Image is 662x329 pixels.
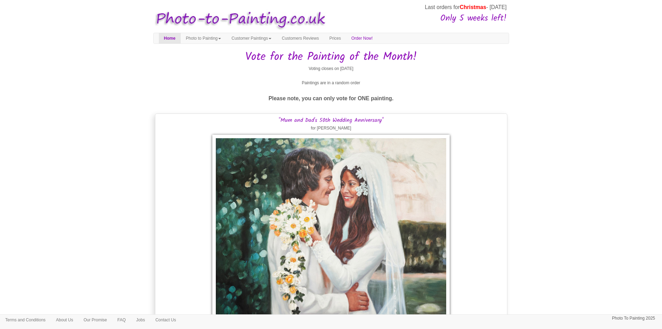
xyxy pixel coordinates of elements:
a: FAQ [112,315,131,325]
a: Contact Us [150,315,181,325]
a: Order Now! [346,33,378,44]
p: Photo To Painting 2025 [612,315,655,322]
p: Paintings are in a random order [153,79,509,87]
a: Jobs [131,315,150,325]
span: Last orders for - [DATE] [425,4,506,10]
a: Customer Paintings [226,33,277,44]
img: Photo to Painting [150,6,328,33]
a: Photo to Painting [181,33,226,44]
h3: Only 5 weeks left! [329,14,507,23]
a: Prices [324,33,346,44]
a: Home [159,33,181,44]
a: Our Promise [78,315,112,325]
a: Customers Reviews [277,33,324,44]
h3: "Mum and Dad's 50th Wedding Anniversary" [157,117,505,124]
p: Please note, you can only vote for ONE painting. [153,94,509,103]
a: About Us [51,315,78,325]
span: Christmas [460,4,486,10]
p: Voting closes on [DATE] [153,65,509,72]
h1: Vote for the Painting of the Month! [153,51,509,63]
